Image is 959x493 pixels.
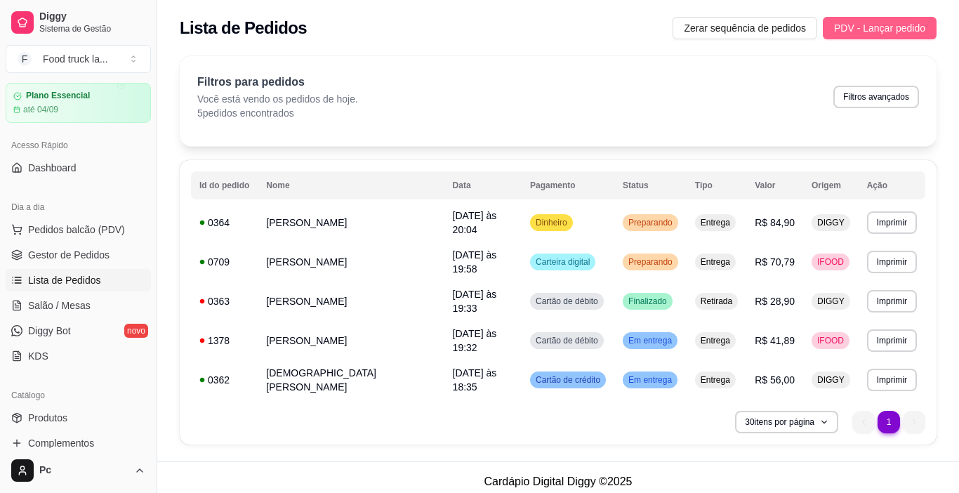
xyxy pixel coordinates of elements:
div: Acesso Rápido [6,134,151,157]
td: [PERSON_NAME] [258,321,444,360]
span: KDS [28,349,48,363]
a: Gestor de Pedidos [6,244,151,266]
span: Em entrega [626,374,675,386]
td: [DEMOGRAPHIC_DATA][PERSON_NAME] [258,360,444,400]
th: Data [444,171,522,199]
a: Plano Essencialaté 04/09 [6,83,151,123]
th: Tipo [687,171,746,199]
p: Filtros para pedidos [197,74,358,91]
div: Food truck la ... [43,52,108,66]
span: DIGGY [814,296,847,307]
span: Pc [39,464,128,477]
span: Entrega [698,256,733,268]
span: F [18,52,32,66]
span: Preparando [626,256,675,268]
span: Entrega [698,374,733,386]
span: Complementos [28,436,94,450]
span: IFOOD [814,256,847,268]
span: R$ 28,90 [755,296,795,307]
span: Lista de Pedidos [28,273,101,287]
a: Complementos [6,432,151,454]
span: [DATE] às 19:58 [453,249,497,275]
th: Pagamento [522,171,614,199]
p: Você está vendo os pedidos de hoje. [197,92,358,106]
div: 0363 [199,294,249,308]
nav: pagination navigation [845,404,932,440]
span: Produtos [28,411,67,425]
li: pagination item 1 active [878,411,900,433]
span: [DATE] às 19:33 [453,289,497,314]
span: Dinheiro [533,217,570,228]
span: Cartão de crédito [533,374,603,386]
span: R$ 84,90 [755,217,795,228]
span: Pedidos balcão (PDV) [28,223,125,237]
span: R$ 41,89 [755,335,795,346]
button: Filtros avançados [833,86,919,108]
div: 0709 [199,255,249,269]
button: Zerar sequência de pedidos [673,17,817,39]
article: até 04/09 [23,104,58,115]
article: Plano Essencial [26,91,90,101]
button: Imprimir [867,211,917,234]
a: Dashboard [6,157,151,179]
span: Cartão de débito [533,296,601,307]
span: R$ 70,79 [755,256,795,268]
button: Imprimir [867,329,917,352]
div: 0364 [199,216,249,230]
button: Imprimir [867,369,917,391]
button: Imprimir [867,251,917,273]
span: Zerar sequência de pedidos [684,20,806,36]
span: Finalizado [626,296,670,307]
td: [PERSON_NAME] [258,203,444,242]
button: Pc [6,454,151,487]
a: KDS [6,345,151,367]
th: Origem [803,171,859,199]
div: 0362 [199,373,249,387]
a: Salão / Mesas [6,294,151,317]
span: Entrega [698,335,733,346]
span: Retirada [698,296,735,307]
h2: Lista de Pedidos [180,17,307,39]
span: R$ 56,00 [755,374,795,386]
td: [PERSON_NAME] [258,242,444,282]
span: PDV - Lançar pedido [834,20,925,36]
span: DIGGY [814,374,847,386]
span: [DATE] às 18:35 [453,367,497,393]
button: Imprimir [867,290,917,313]
span: Salão / Mesas [28,298,91,313]
a: Lista de Pedidos [6,269,151,291]
span: DIGGY [814,217,847,228]
span: Cartão de débito [533,335,601,346]
a: Produtos [6,407,151,429]
th: Valor [746,171,803,199]
span: Preparando [626,217,675,228]
span: Dashboard [28,161,77,175]
th: Id do pedido [191,171,258,199]
div: Dia a dia [6,196,151,218]
span: Sistema de Gestão [39,23,145,34]
th: Ação [859,171,925,199]
span: [DATE] às 19:32 [453,328,497,353]
span: Em entrega [626,335,675,346]
button: Pedidos balcão (PDV) [6,218,151,241]
p: 5 pedidos encontrados [197,106,358,120]
div: 1378 [199,334,249,348]
span: Diggy [39,11,145,23]
button: Select a team [6,45,151,73]
a: DiggySistema de Gestão [6,6,151,39]
td: [PERSON_NAME] [258,282,444,321]
div: Catálogo [6,384,151,407]
button: PDV - Lançar pedido [823,17,937,39]
span: Carteira digital [533,256,593,268]
span: Entrega [698,217,733,228]
span: [DATE] às 20:04 [453,210,497,235]
span: IFOOD [814,335,847,346]
span: Gestor de Pedidos [28,248,110,262]
th: Nome [258,171,444,199]
button: 30itens por página [735,411,838,433]
th: Status [614,171,687,199]
a: Diggy Botnovo [6,320,151,342]
span: Diggy Bot [28,324,71,338]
